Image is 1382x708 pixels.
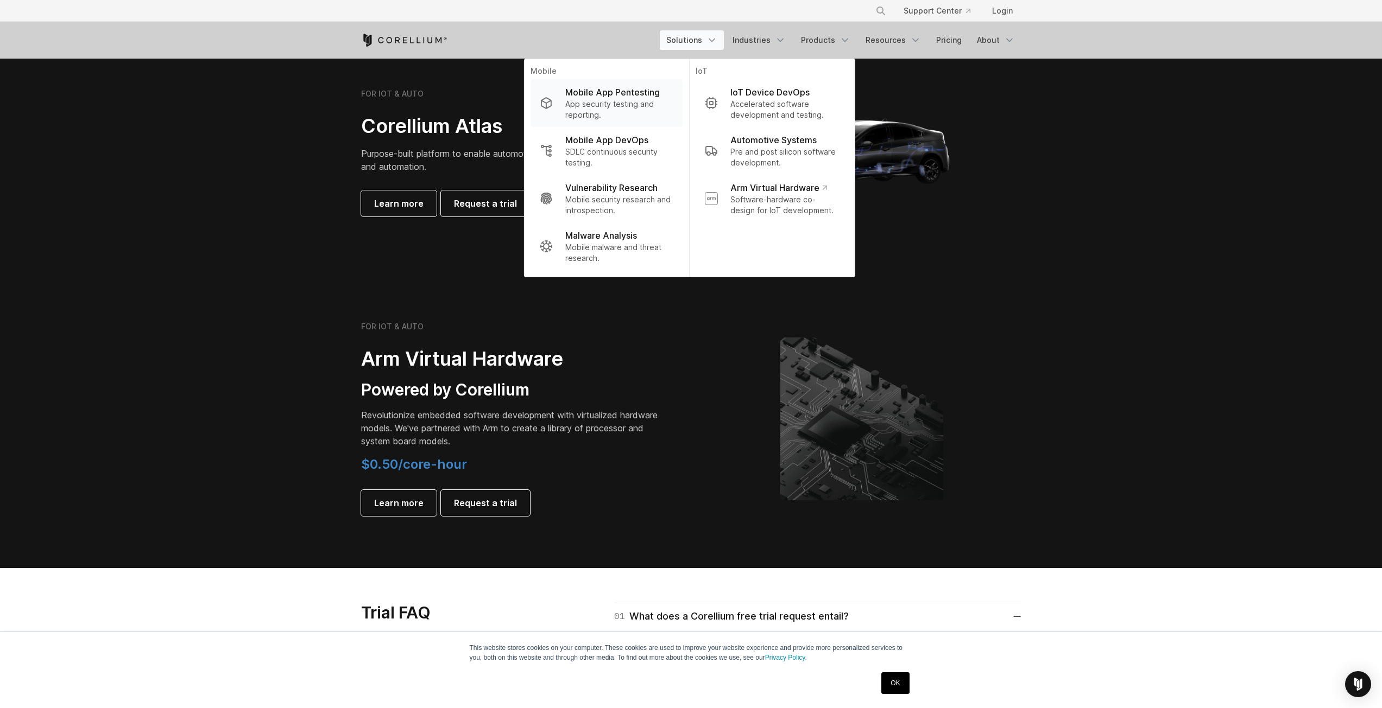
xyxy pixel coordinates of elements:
span: 01 [614,609,625,624]
span: For Falcon, Viper, and Atlas, once we receive your trial request, we'll contact you to confirm a ... [629,629,1003,653]
h3: Trial FAQ [361,603,552,623]
p: IoT Device DevOps [730,86,810,99]
img: Corellium's ARM Virtual Hardware Platform [780,337,943,500]
a: Support Center [895,1,979,21]
a: Learn more [361,490,437,516]
p: This website stores cookies on your computer. These cookies are used to improve your website expe... [470,643,913,662]
a: Request a trial [441,190,530,216]
p: Software-hardware co-design for IoT development. [730,194,839,216]
a: OK [881,672,909,694]
a: Products [794,30,857,50]
p: Mobile [531,66,682,79]
a: Mobile App DevOps SDLC continuous security testing. [531,127,682,175]
a: Solutions [660,30,724,50]
p: SDLC continuous security testing. [565,146,673,168]
a: 01What does a Corellium free trial request entail? [614,609,1021,624]
a: Resources [859,30,927,50]
a: Vulnerability Research Mobile security research and introspection. [531,175,682,222]
p: Revolutionize embedded software development with virtualized hardware models. We've partnered wit... [361,409,665,448]
img: Corellium_Hero_Atlas_alt [753,44,970,261]
span: Learn more [374,197,424,210]
p: Vulnerability Research [565,181,658,194]
p: Mobile App DevOps [565,133,648,146]
a: Automotive Systems Pre and post silicon software development. [696,127,848,175]
a: About [970,30,1021,50]
div: Navigation Menu [660,30,1021,50]
a: IoT Device DevOps Accelerated software development and testing. [696,79,848,127]
p: Mobile security research and introspection. [565,194,673,216]
h6: FOR IOT & AUTO [361,322,424,331]
a: Malware Analysis Mobile malware and threat research. [531,222,682,270]
button: Search [871,1,891,21]
span: Request a trial [454,496,517,509]
span: Purpose-built platform to enable automotive software development, test, and automation. [361,148,654,172]
a: Login [983,1,1021,21]
p: Mobile App Pentesting [565,86,660,99]
div: Navigation Menu [862,1,1021,21]
p: Automotive Systems [730,133,817,146]
p: Mobile malware and threat research. [565,242,673,264]
a: Learn more [361,190,437,216]
p: Arm Virtual Hardware [730,181,826,194]
p: App security testing and reporting. [565,99,673,120]
a: Mobile App Pentesting App security testing and reporting. [531,79,682,127]
h2: Arm Virtual Hardware [361,347,665,371]
h2: Corellium Atlas [361,114,665,138]
p: Pre and post silicon software development. [730,146,839,168]
span: $0.50/core-hour [361,456,467,472]
a: Arm Virtual Hardware Software-hardware co-design for IoT development. [696,175,848,222]
a: Request a trial [441,490,530,516]
span: Learn more [374,496,424,509]
h6: FOR IOT & AUTO [361,89,424,99]
span: Request a trial [454,197,517,210]
div: What does a Corellium free trial request entail? [614,609,849,624]
p: IoT [696,66,848,79]
p: Accelerated software development and testing. [730,99,839,120]
a: Corellium Home [361,34,447,47]
h3: Powered by Corellium [361,380,665,400]
a: Industries [726,30,792,50]
a: Pricing [930,30,968,50]
div: Open Intercom Messenger [1345,671,1371,697]
a: Privacy Policy. [765,654,807,661]
p: Malware Analysis [565,229,637,242]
